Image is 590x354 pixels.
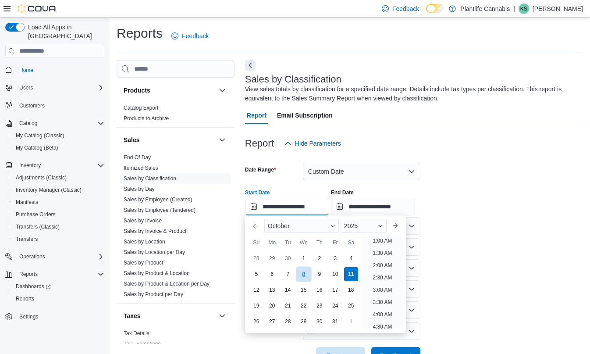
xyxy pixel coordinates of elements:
li: 1:30 AM [369,248,395,258]
button: My Catalog (Classic) [9,129,108,142]
li: 3:00 AM [369,285,395,295]
li: 4:30 AM [369,322,395,332]
div: Button. Open the month selector. October is currently selected. [264,219,339,233]
span: Dark Mode [426,13,427,14]
a: Sales by Product [124,260,163,266]
a: Sales by Product & Location per Day [124,281,210,287]
div: day-2 [313,251,327,265]
span: KS [520,4,527,14]
span: Sales by Classification [124,175,176,182]
span: Settings [16,311,104,322]
div: day-8 [296,267,311,282]
div: day-6 [265,267,279,281]
button: Open list of options [408,222,415,229]
div: day-28 [249,251,263,265]
li: 1:00 AM [369,236,395,246]
span: Inventory [19,162,41,169]
span: Feedback [392,4,419,13]
a: Sales by Location per Day [124,249,185,255]
span: Inventory Manager (Classic) [12,185,104,195]
span: Manifests [16,199,38,206]
span: Products to Archive [124,115,169,122]
button: Taxes [124,311,215,320]
button: Inventory [2,159,108,172]
a: Reports [12,293,38,304]
span: Transfers [16,236,38,243]
span: Reports [19,271,38,278]
div: day-15 [297,283,311,297]
a: Transfers (Classic) [12,222,63,232]
span: Email Subscription [277,107,333,124]
div: day-12 [249,283,263,297]
h3: Sales [124,136,140,144]
button: Sales [217,135,227,145]
div: day-21 [281,299,295,313]
a: End Of Day [124,154,151,161]
span: Customers [19,102,45,109]
h1: Reports [117,25,163,42]
a: Adjustments (Classic) [12,172,70,183]
ul: Time [363,236,402,329]
span: Sales by Product per Day [124,291,183,298]
a: Sales by Invoice [124,218,162,224]
div: day-9 [313,267,327,281]
span: 2025 [344,222,358,229]
nav: Complex example [5,60,104,346]
a: Dashboards [9,280,108,293]
a: Inventory Manager (Classic) [12,185,85,195]
div: day-17 [328,283,342,297]
span: Dashboards [12,281,104,292]
button: Inventory [16,160,44,171]
a: Sales by Employee (Created) [124,197,192,203]
button: Settings [2,310,108,323]
span: Sales by Location per Day [124,249,185,256]
span: Purchase Orders [12,209,104,220]
a: Sales by Product per Day [124,291,183,297]
a: Tax Details [124,330,149,336]
button: Catalog [16,118,41,129]
span: Itemized Sales [124,164,158,172]
span: Dashboards [16,283,51,290]
button: Catalog [2,117,108,129]
button: Sales [124,136,215,144]
button: Previous Month [249,219,263,233]
div: day-27 [265,315,279,329]
div: day-23 [313,299,327,313]
span: Transfers (Classic) [16,223,60,230]
div: Mo [265,236,279,250]
button: Users [2,82,108,94]
a: Settings [16,311,42,322]
span: Home [19,67,33,74]
a: Tax Exemptions [124,341,161,347]
span: Users [16,82,104,93]
a: Feedback [168,27,212,45]
a: Dashboards [12,281,54,292]
span: Sales by Product [124,259,163,266]
span: My Catalog (Classic) [16,132,64,139]
span: Inventory Manager (Classic) [16,186,82,193]
li: 2:30 AM [369,272,395,283]
a: Products to Archive [124,115,169,122]
p: [PERSON_NAME] [533,4,583,14]
a: Purchase Orders [12,209,59,220]
span: Sales by Invoice & Product [124,228,186,235]
label: Start Date [245,189,270,196]
span: Adjustments (Classic) [12,172,104,183]
div: day-5 [249,267,263,281]
span: Users [19,84,33,91]
div: day-11 [344,267,358,281]
div: Sales [117,152,235,303]
span: Sales by Product & Location [124,270,190,277]
div: Sa [344,236,358,250]
p: Plantlife Cannabis [460,4,510,14]
span: Transfers [12,234,104,244]
div: Tu [281,236,295,250]
a: Sales by Product & Location [124,270,190,276]
div: day-13 [265,283,279,297]
span: October [268,222,290,229]
span: Sales by Invoice [124,217,162,224]
div: day-28 [281,315,295,329]
button: Products [124,86,215,95]
div: day-10 [328,267,342,281]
